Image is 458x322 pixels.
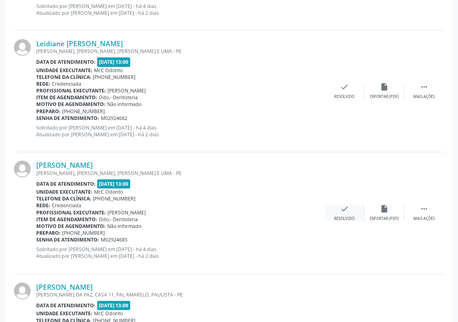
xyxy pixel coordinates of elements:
span: [DATE] 13:00 [97,301,131,310]
span: [DATE] 13:00 [97,57,131,67]
span: M02924685 [101,236,127,243]
p: Solicitado por [PERSON_NAME] em [DATE] - há 4 dias Atualizado por [PERSON_NAME] em [DATE] - há 2 ... [36,124,325,138]
b: Senha de atendimento: [36,236,99,243]
span: [PHONE_NUMBER] [62,230,105,236]
i:  [420,204,429,213]
b: Preparo: [36,108,61,115]
b: Data de atendimento: [36,181,96,187]
span: Não informado [107,101,141,108]
span: [PHONE_NUMBER] [93,195,135,202]
img: img [14,283,31,299]
div: Mais ações [413,216,435,222]
a: [PERSON_NAME] [36,161,93,169]
b: Motivo de agendamento: [36,223,106,230]
span: M02924682 [101,115,127,122]
div: Resolvido [334,216,354,222]
b: Rede: [36,80,50,87]
b: Data de atendimento: [36,59,96,65]
div: Mais ações [413,94,435,100]
i: insert_drive_file [380,204,389,213]
b: Unidade executante: [36,188,92,195]
span: McC Odonto [94,188,123,195]
span: McC Odonto [94,310,123,317]
span: Credenciada [52,80,81,87]
span: [PHONE_NUMBER] [62,108,105,115]
b: Profissional executante: [36,87,106,94]
span: Odo.- Dentisteria [99,94,138,101]
div: Exportar (PDF) [370,94,399,100]
b: Preparo: [36,230,61,236]
div: [PERSON_NAME], [PERSON_NAME], [PERSON_NAME] E LIMA - PE [36,48,325,55]
span: Credenciada [52,202,81,209]
img: img [14,161,31,177]
a: Leidiane [PERSON_NAME] [36,39,123,48]
div: Exportar (PDF) [370,216,399,222]
b: Telefone da clínica: [36,195,91,202]
a: [PERSON_NAME] [36,283,93,291]
div: [PERSON_NAME] DA PAZ, CASA 11, PAL AMARELO, PAULISTA - PE [36,291,325,298]
b: Telefone da clínica: [36,74,91,80]
span: [PERSON_NAME] [108,209,146,216]
i: check [340,204,349,213]
span: [PHONE_NUMBER] [93,74,135,80]
b: Item de agendamento: [36,216,97,223]
div: [PERSON_NAME], [PERSON_NAME], [PERSON_NAME] E LIMA - PE [36,170,325,177]
b: Motivo de agendamento: [36,101,106,108]
div: Resolvido [334,94,354,100]
b: Rede: [36,202,50,209]
p: Solicitado por [PERSON_NAME] em [DATE] - há 4 dias Atualizado por [PERSON_NAME] em [DATE] - há 2 ... [36,3,325,16]
b: Unidade executante: [36,310,92,317]
b: Profissional executante: [36,209,106,216]
b: Item de agendamento: [36,94,97,101]
i:  [420,82,429,91]
span: [PERSON_NAME] [108,87,146,94]
i: insert_drive_file [380,82,389,91]
b: Senha de atendimento: [36,115,99,122]
span: McC Odonto [94,67,123,74]
b: Data de atendimento: [36,302,96,309]
span: Odo.- Dentisteria [99,216,138,223]
span: [DATE] 13:00 [97,179,131,188]
i: check [340,82,349,91]
b: Unidade executante: [36,67,92,74]
p: Solicitado por [PERSON_NAME] em [DATE] - há 4 dias Atualizado por [PERSON_NAME] em [DATE] - há 2 ... [36,246,325,259]
span: Não informado [107,223,141,230]
img: img [14,39,31,56]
